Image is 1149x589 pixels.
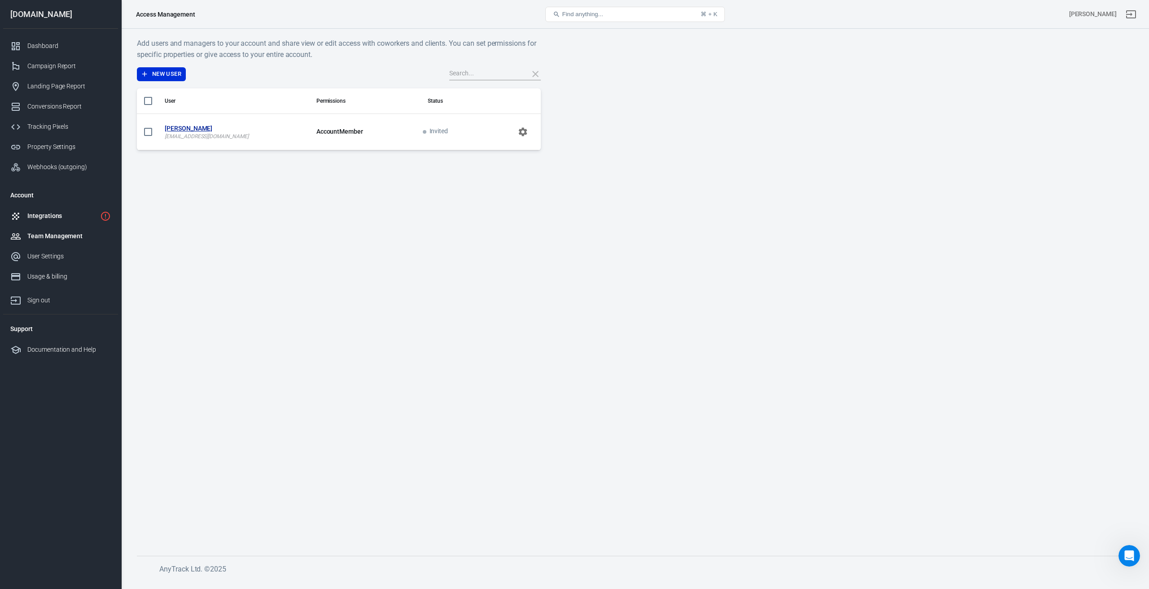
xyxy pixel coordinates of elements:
h6: Add users and managers to your account and share view or edit access with coworkers and clients. ... [137,38,541,60]
a: here [79,48,93,55]
textarea: Message… [8,275,172,290]
input: Search... [449,68,521,80]
div: [DATE] [7,170,172,182]
div: Landing Page Report [27,82,111,91]
svg: 1 networks not verified yet [100,211,111,222]
div: Documentation and Help [27,345,111,354]
a: Integrations [3,206,118,226]
div: Conversions Report [27,102,111,111]
a: Webhooks (outgoing) [3,157,118,177]
div: Once you're up and running do let us know and we'll review your account to provide feedback / set... [14,196,140,223]
th: Permissions [309,88,406,114]
strong: [PERSON_NAME] [165,124,302,133]
button: Home [157,4,174,21]
div: Do you still need help? [7,250,93,270]
span: Find anything... [562,11,603,17]
button: Emoji picker [14,294,21,301]
div: ⌘ + K [701,11,717,17]
button: New User [137,67,186,81]
div: Tracking Pixels [27,122,111,131]
a: Sign out [1120,4,1142,25]
div: Property Settings [27,142,111,152]
a: Team Management [3,226,118,246]
div: Webhooks (outgoing) [27,162,111,172]
span: Invited [423,128,448,135]
a: errors [21,39,39,46]
div: Do you still need help? [14,255,86,264]
iframe: Intercom live chat [1118,545,1140,567]
div: Campaign Report [27,61,111,71]
div: Dashboard [27,41,111,51]
div: Yes, I found it. Thanks [PERSON_NAME]. I haven't officially launched it yet. There are still some... [39,113,165,157]
a: User Settings [3,246,118,266]
div: Account id: I2Uq4N7g [1069,9,1117,19]
div: Usage & billing [27,272,111,281]
div: Access Management [136,10,195,19]
a: Conversions Report [3,96,118,117]
div: AnyTrack says… [7,271,172,327]
a: Landing Page Report [3,76,118,96]
div: Maybe these conversions are from traffic that is not tracked by anytrack or where anytrack tag ha... [14,60,140,95]
button: Find anything...⌘ + K [545,7,725,22]
img: Profile image for AnyTrack [26,5,40,19]
div: New messages divider [7,242,172,243]
li: Account [3,184,118,206]
div: Integrations [27,211,96,221]
div: AnyTrack says… [7,250,172,271]
button: Gif picker [28,294,35,301]
div: scrollable content [137,88,541,150]
th: User [158,88,309,114]
button: go back [6,4,23,21]
a: Tracking Pixels [3,117,118,137]
p: Account Member [316,127,399,136]
div: You can see the logs . [14,47,140,56]
div: Thanks for letting us know. [14,188,140,196]
button: Send a message… [154,290,168,305]
a: Campaign Report [3,56,118,76]
a: Sign out [3,287,118,310]
div: Laurent says… [7,182,172,235]
button: Upload attachment [43,294,50,301]
div: Sure. BTW i noticed that there are alot oferrorson your dfo integration.You can see the logshere.... [7,24,147,101]
div: Thanks for letting us know.Once you're up and running do let us know and we'll review your accoun... [7,182,147,228]
div: Sure. BTW i noticed that there are alot of on your dfo integration. [14,30,140,47]
li: Support [3,318,118,340]
div: User Settings [27,252,111,261]
a: Dashboard [3,36,118,56]
a: Usage & billing [3,266,118,287]
div: [DOMAIN_NAME] [3,10,118,18]
h1: AnyTrack [44,9,76,15]
div: I am closing this conversation for now. You can always respond later or start a new conversation. [7,271,147,308]
a: Property Settings [3,137,118,157]
h6: AnyTrack Ltd. © 2025 [159,563,833,575]
div: Laurent says… [7,24,172,108]
div: Sign out [27,296,111,305]
th: Status [406,88,465,114]
div: bin says… [7,108,172,170]
p: [EMAIL_ADDRESS][DOMAIN_NAME] [165,133,302,140]
div: Team Management [27,231,111,241]
div: Yes, I found it. Thanks [PERSON_NAME]. I haven't officially launched it yet. There are still some... [32,108,172,163]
